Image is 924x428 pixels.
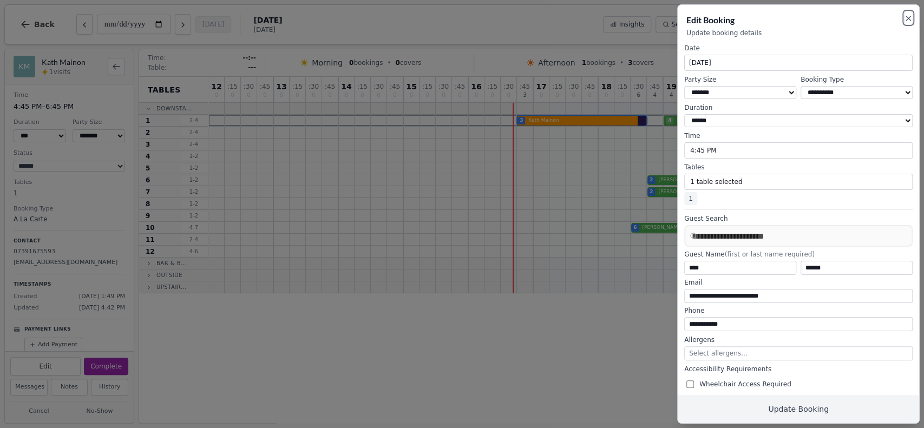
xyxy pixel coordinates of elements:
input: Wheelchair Access Required [686,380,694,388]
span: (first or last name required) [724,251,814,258]
h2: Edit Booking [686,14,910,27]
span: Wheelchair Access Required [699,380,791,389]
label: Allergens [684,335,913,344]
label: Email [684,278,913,287]
button: 1 table selected [684,174,913,190]
p: Update booking details [686,29,910,37]
label: Party Size [684,75,796,84]
label: Tables [684,163,913,172]
label: Accessibility Requirements [684,365,913,373]
label: Duration [684,103,913,112]
span: Select allergens... [689,350,747,357]
label: Phone [684,306,913,315]
button: [DATE] [684,55,913,71]
label: Time [684,131,913,140]
button: Update Booking [678,395,919,423]
label: Guest Search [684,214,913,223]
label: Booking Type [801,75,913,84]
button: 4:45 PM [684,142,913,159]
label: Date [684,44,913,52]
label: Guest Name [684,250,913,259]
span: 1 [684,192,697,205]
button: Select allergens... [684,346,913,360]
